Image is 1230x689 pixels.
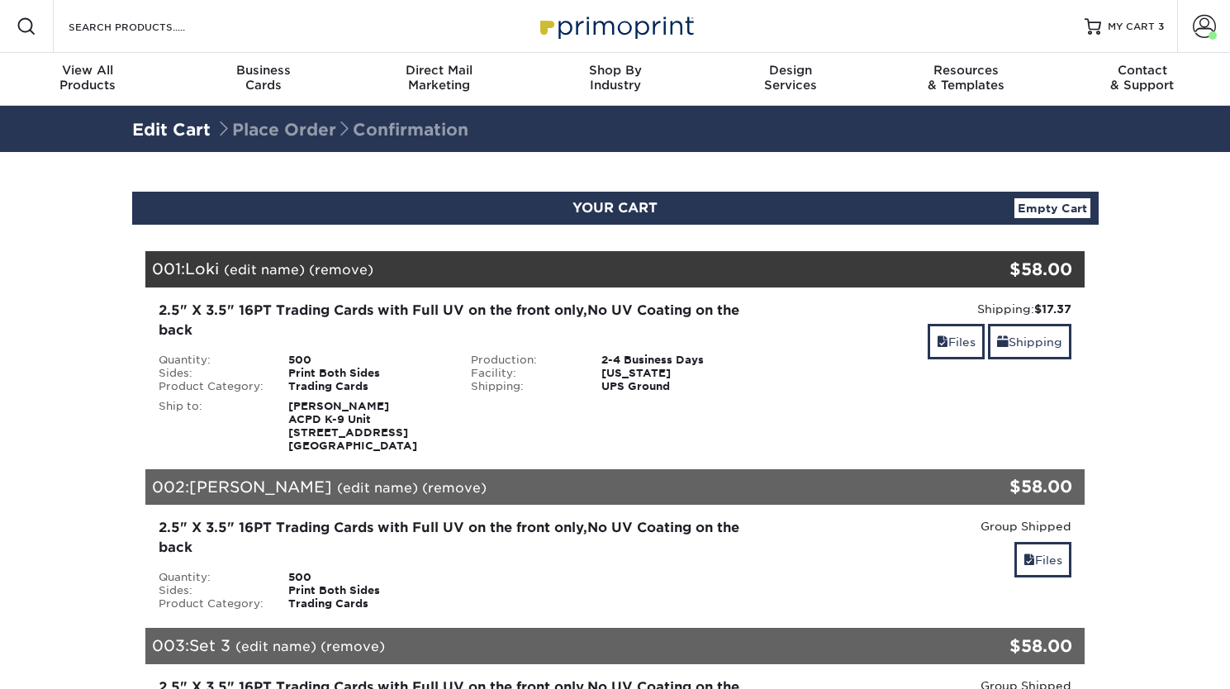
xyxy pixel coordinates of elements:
div: & Templates [879,63,1055,93]
div: 2.5" X 3.5" 16PT Trading Cards with Full UV on the front only,No UV Coating on the back [159,518,759,558]
span: Set 3 [189,636,230,654]
span: Design [703,63,879,78]
a: (remove) [321,639,385,654]
a: (remove) [309,262,373,278]
a: Direct MailMarketing [351,53,527,106]
a: Edit Cart [132,120,211,140]
div: Shipping: [784,301,1072,317]
div: 001: [145,251,928,287]
a: (remove) [422,480,487,496]
div: Quantity: [146,354,277,367]
div: 500 [276,571,458,584]
strong: [PERSON_NAME] ACPD K-9 Unit [STREET_ADDRESS] [GEOGRAPHIC_DATA] [288,400,417,452]
a: Contact& Support [1054,53,1230,106]
div: Quantity: [146,571,277,584]
div: $58.00 [928,634,1073,658]
div: Ship to: [146,400,277,453]
div: Group Shipped [784,518,1072,535]
span: Place Order Confirmation [216,120,468,140]
div: 2.5" X 3.5" 16PT Trading Cards with Full UV on the front only,No UV Coating on the back [159,301,759,340]
div: Product Category: [146,597,277,611]
strong: $17.37 [1034,302,1071,316]
div: 500 [276,354,458,367]
div: UPS Ground [589,380,772,393]
span: [PERSON_NAME] [189,478,332,496]
div: Cards [176,63,352,93]
a: Files [928,324,985,359]
div: Shipping: [458,380,589,393]
div: [US_STATE] [589,367,772,380]
span: Resources [879,63,1055,78]
div: Marketing [351,63,527,93]
span: YOUR CART [572,200,658,216]
span: files [1023,554,1035,567]
div: Print Both Sides [276,367,458,380]
span: Loki [185,259,219,278]
a: Shop ByIndustry [527,53,703,106]
div: 002: [145,469,928,506]
span: shipping [997,335,1009,349]
a: (edit name) [224,262,305,278]
div: $58.00 [928,257,1073,282]
span: Business [176,63,352,78]
a: Shipping [988,324,1071,359]
div: Product Category: [146,380,277,393]
div: Trading Cards [276,597,458,611]
a: Empty Cart [1014,198,1090,218]
a: DesignServices [703,53,879,106]
div: 2-4 Business Days [589,354,772,367]
a: Files [1014,542,1071,577]
a: Resources& Templates [879,53,1055,106]
div: & Support [1054,63,1230,93]
span: Direct Mail [351,63,527,78]
a: (edit name) [235,639,316,654]
div: 003: [145,628,928,664]
span: 3 [1158,21,1164,32]
span: Shop By [527,63,703,78]
div: Services [703,63,879,93]
input: SEARCH PRODUCTS..... [67,17,228,36]
div: Print Both Sides [276,584,458,597]
a: BusinessCards [176,53,352,106]
img: Primoprint [533,8,698,44]
div: Facility: [458,367,589,380]
span: files [937,335,948,349]
a: (edit name) [337,480,418,496]
div: Trading Cards [276,380,458,393]
div: Industry [527,63,703,93]
span: MY CART [1108,20,1155,34]
div: Sides: [146,584,277,597]
div: $58.00 [928,474,1073,499]
div: Production: [458,354,589,367]
span: Contact [1054,63,1230,78]
div: Sides: [146,367,277,380]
